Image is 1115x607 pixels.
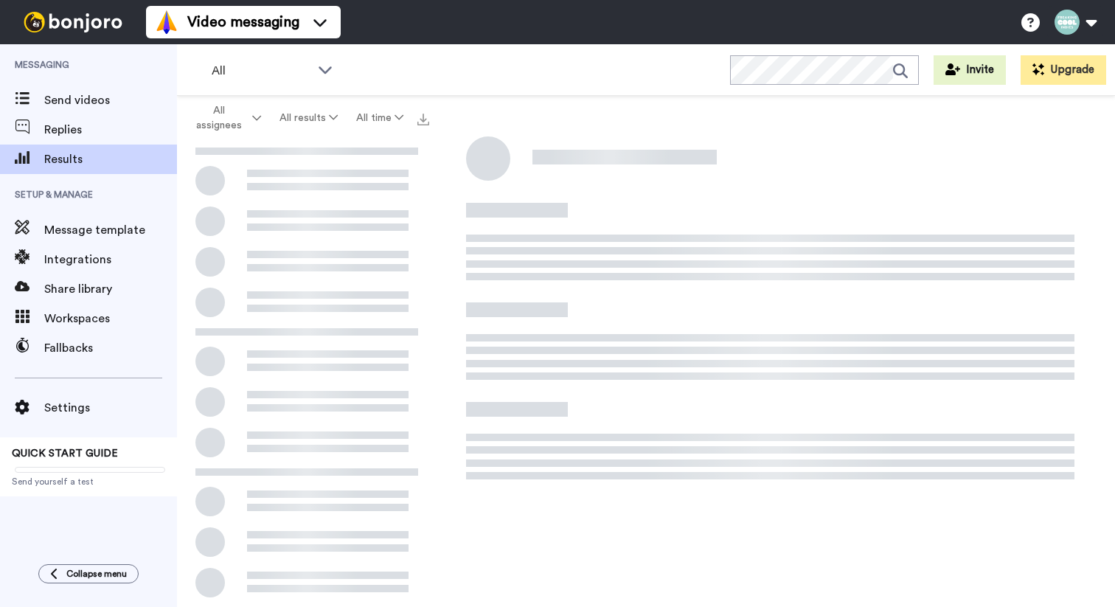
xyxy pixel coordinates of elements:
button: All assignees [180,97,270,139]
span: Replies [44,121,177,139]
span: Fallbacks [44,339,177,357]
span: Share library [44,280,177,298]
span: Send videos [44,91,177,109]
span: Integrations [44,251,177,268]
img: bj-logo-header-white.svg [18,12,128,32]
button: Export all results that match these filters now. [413,107,434,129]
span: Send yourself a test [12,476,165,488]
span: Video messaging [187,12,299,32]
button: Collapse menu [38,564,139,583]
span: All [212,62,310,80]
button: Upgrade [1021,55,1106,85]
span: All assignees [190,103,249,133]
span: Message template [44,221,177,239]
img: export.svg [417,114,429,125]
span: Settings [44,399,177,417]
span: Results [44,150,177,168]
img: vm-color.svg [155,10,178,34]
button: All results [270,105,347,131]
button: All time [347,105,413,131]
span: Workspaces [44,310,177,327]
button: Invite [934,55,1006,85]
span: QUICK START GUIDE [12,448,118,459]
span: Collapse menu [66,568,127,580]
